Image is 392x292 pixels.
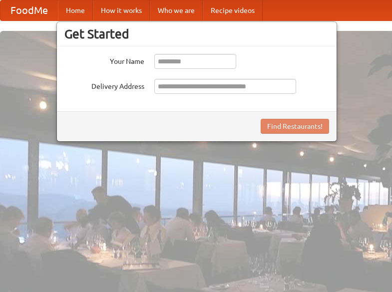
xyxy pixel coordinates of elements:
[58,0,93,20] a: Home
[0,0,58,20] a: FoodMe
[64,54,144,66] label: Your Name
[93,0,150,20] a: How it works
[261,119,329,134] button: Find Restaurants!
[64,26,329,41] h3: Get Started
[64,79,144,91] label: Delivery Address
[150,0,203,20] a: Who we are
[203,0,263,20] a: Recipe videos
